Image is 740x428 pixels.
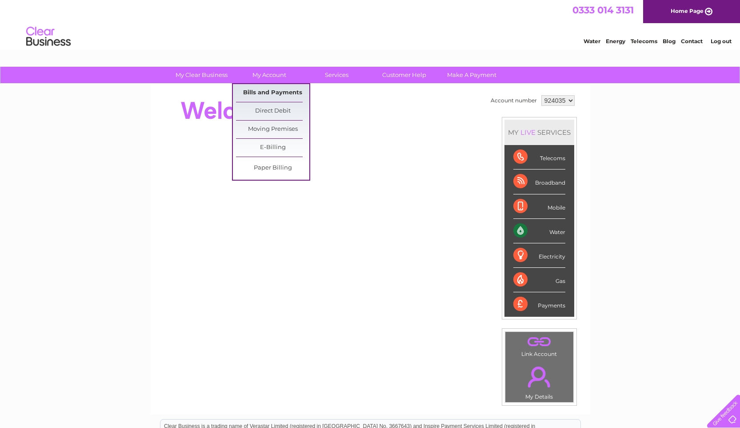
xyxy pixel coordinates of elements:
a: Services [300,67,373,83]
div: Clear Business is a trading name of Verastar Limited (registered in [GEOGRAPHIC_DATA] No. 3667643... [160,5,580,43]
a: Paper Billing [236,159,309,177]
td: My Details [505,359,574,403]
a: Make A Payment [435,67,508,83]
a: Telecoms [631,38,657,44]
a: My Clear Business [165,67,238,83]
div: Telecoms [513,145,565,170]
div: Payments [513,292,565,316]
a: Direct Debit [236,102,309,120]
img: logo.png [26,23,71,50]
a: Water [584,38,600,44]
div: Electricity [513,243,565,268]
td: Account number [488,93,539,108]
div: Mobile [513,194,565,219]
div: Broadband [513,170,565,194]
a: Energy [606,38,625,44]
div: MY SERVICES [504,120,574,145]
a: 0333 014 3131 [572,4,634,16]
div: Water [513,219,565,243]
a: . [508,361,571,392]
a: Customer Help [368,67,441,83]
div: LIVE [519,128,537,137]
a: My Account [232,67,306,83]
td: Link Account [505,331,574,359]
a: E-Billing [236,139,309,157]
a: Bills and Payments [236,84,309,102]
div: Gas [513,268,565,292]
a: Moving Premises [236,121,309,138]
a: Log out [711,38,732,44]
a: Contact [681,38,703,44]
a: . [508,334,571,350]
a: Blog [663,38,676,44]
